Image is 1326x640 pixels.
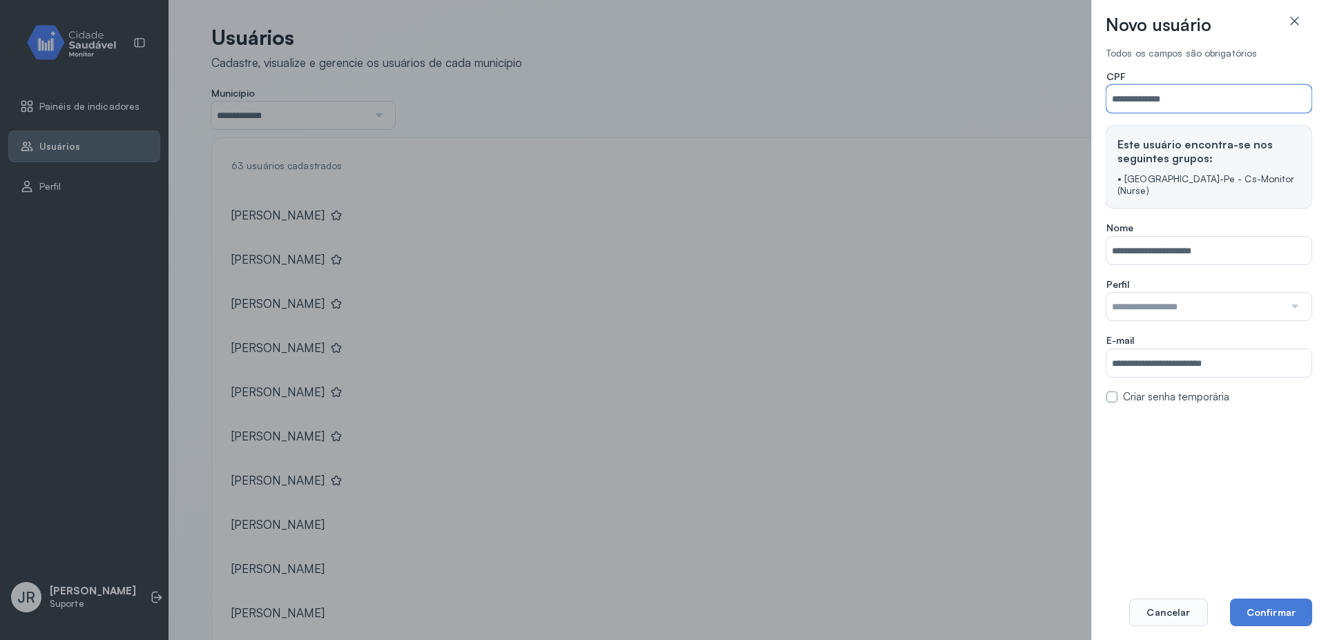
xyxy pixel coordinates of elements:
button: Cancelar [1129,599,1207,626]
span: Perfil [1106,278,1129,291]
h3: Novo usuário [1106,14,1211,36]
label: Criar senha temporária [1123,391,1229,404]
span: E-mail [1106,334,1134,347]
span: CPF [1106,70,1126,83]
strong: Este usuário encontra-se nos seguintes grupos: [1117,137,1273,165]
div: Todos os campos são obrigatórios [1106,48,1311,59]
span: Nome [1106,222,1133,234]
div: • [GEOGRAPHIC_DATA]-Pe - Cs-Monitor (Nurse) [1117,173,1300,197]
button: Confirmar [1230,599,1312,626]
